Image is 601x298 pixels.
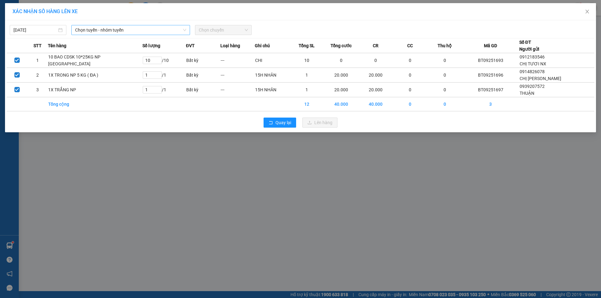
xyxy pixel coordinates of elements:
[13,27,57,33] input: 14/09/2025
[324,53,358,68] td: 0
[578,3,596,21] button: Close
[358,68,393,83] td: 20.000
[428,68,462,83] td: 0
[27,68,48,83] td: 2
[186,42,195,49] span: ĐVT
[48,53,142,68] td: 10 BAO CDSK 10*25KG NP [GEOGRAPHIC_DATA]
[186,68,220,83] td: Bất kỳ
[255,68,289,83] td: 15H NHÂN
[255,53,289,68] td: CHI
[358,83,393,97] td: 20.000
[186,83,220,97] td: Bất kỳ
[520,84,545,89] span: 0939207572
[220,53,255,68] td: ---
[220,83,255,97] td: ---
[428,53,462,68] td: 0
[484,42,497,49] span: Mã GD
[33,42,42,49] span: STT
[462,68,519,83] td: BT09251696
[462,53,519,68] td: BT09251693
[220,68,255,83] td: ---
[255,42,270,49] span: Ghi chú
[142,42,160,49] span: Số lượng
[275,119,291,126] span: Quay lại
[520,54,545,59] span: 0912183546
[48,42,66,49] span: Tên hàng
[48,68,142,83] td: 1X TRONG NP 5 KG ( ĐA )
[142,83,186,97] td: / 1
[428,97,462,111] td: 0
[393,53,427,68] td: 0
[520,69,545,74] span: 0914826078
[13,8,78,14] span: XÁC NHẬN SỐ HÀNG LÊN XE
[519,39,539,53] div: Số ĐT Người gửi
[290,97,324,111] td: 12
[255,83,289,97] td: 15H NHÂN
[290,83,324,97] td: 1
[183,28,187,32] span: down
[393,68,427,83] td: 0
[324,97,358,111] td: 40.000
[373,42,378,49] span: CR
[462,83,519,97] td: BT09251697
[75,25,186,35] span: Chọn tuyến - nhóm tuyến
[264,118,296,128] button: rollbackQuay lại
[48,97,142,111] td: Tổng cộng
[462,97,519,111] td: 3
[393,83,427,97] td: 0
[407,42,413,49] span: CC
[27,53,48,68] td: 1
[428,83,462,97] td: 0
[331,42,352,49] span: Tổng cước
[358,97,393,111] td: 40.000
[299,42,315,49] span: Tổng SL
[290,68,324,83] td: 1
[438,42,452,49] span: Thu hộ
[520,61,546,66] span: CHỊ TƯƠI NX
[585,9,590,14] span: close
[520,76,561,81] span: CHỊ [PERSON_NAME]
[220,42,240,49] span: Loại hàng
[302,118,337,128] button: uploadLên hàng
[48,83,142,97] td: 1X TRẮNG NP
[290,53,324,68] td: 10
[520,91,534,96] span: THUẬN
[186,53,220,68] td: Bất kỳ
[27,83,48,97] td: 3
[142,53,186,68] td: / 10
[324,83,358,97] td: 20.000
[324,68,358,83] td: 20.000
[393,97,427,111] td: 0
[142,68,186,83] td: / 1
[269,120,273,125] span: rollback
[358,53,393,68] td: 0
[199,25,248,35] span: Chọn chuyến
